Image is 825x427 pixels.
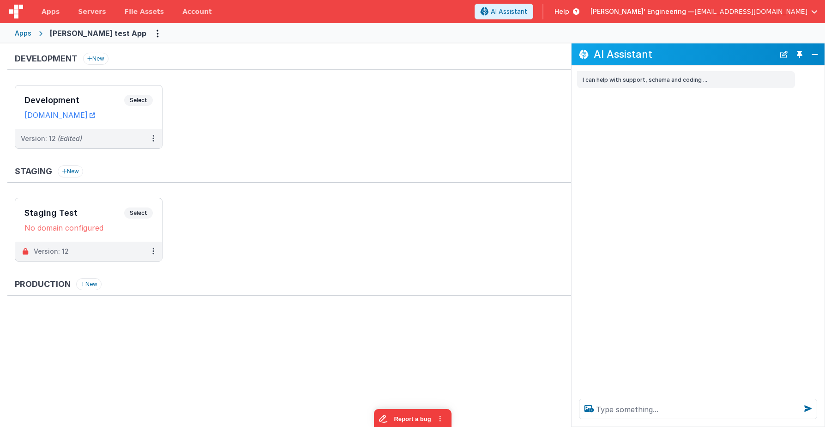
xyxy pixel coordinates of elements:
[554,7,569,16] span: Help
[15,29,31,38] div: Apps
[24,208,124,218] h3: Staging Test
[777,48,790,61] button: New Chat
[793,48,806,61] button: Toggle Pin
[590,7,694,16] span: [PERSON_NAME]' Engineering —
[21,134,82,143] div: Version: 12
[809,48,821,61] button: Close
[58,134,82,142] span: (Edited)
[34,247,69,256] div: Version: 12
[124,95,153,106] span: Select
[42,7,60,16] span: Apps
[590,7,818,16] button: [PERSON_NAME]' Engineering — [EMAIL_ADDRESS][DOMAIN_NAME]
[150,26,165,41] button: Options
[475,4,533,19] button: AI Assistant
[76,278,102,290] button: New
[583,75,789,85] p: I can help with support, schema and coding ...
[78,7,106,16] span: Servers
[15,54,78,63] h3: Development
[58,165,83,177] button: New
[24,110,95,120] a: [DOMAIN_NAME]
[15,167,52,176] h3: Staging
[50,28,146,39] div: [PERSON_NAME] test App
[24,223,153,232] div: No domain configured
[594,49,775,60] h2: AI Assistant
[124,207,153,219] span: Select
[83,53,108,65] button: New
[125,7,164,16] span: File Assets
[491,7,527,16] span: AI Assistant
[694,7,807,16] span: [EMAIL_ADDRESS][DOMAIN_NAME]
[24,96,124,105] h3: Development
[15,280,71,289] h3: Production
